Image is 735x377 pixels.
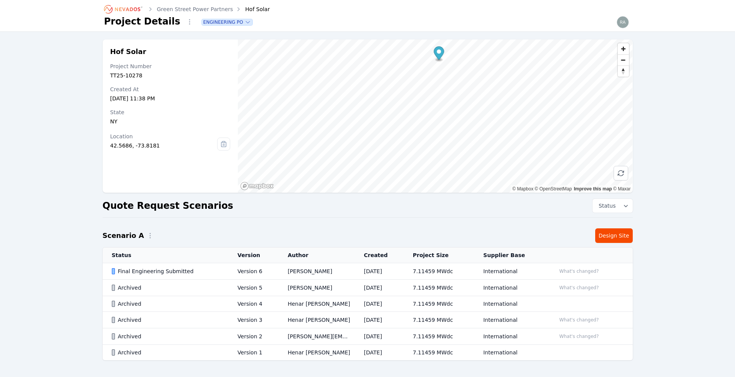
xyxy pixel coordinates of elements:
[240,182,274,190] a: Mapbox homepage
[355,263,404,280] td: [DATE]
[512,186,534,192] a: Mapbox
[110,72,231,79] div: TT25-10278
[574,186,612,192] a: Improve this map
[228,296,278,312] td: Version 4
[228,345,278,361] td: Version 1
[103,200,233,212] h2: Quote Request Scenarios
[278,280,355,296] td: [PERSON_NAME]
[103,345,633,361] tr: ArchivedVersion 1Henar [PERSON_NAME][DATE]7.11459 MWdcInternational
[404,263,474,280] td: 7.11459 MWdc
[278,328,355,345] td: [PERSON_NAME][EMAIL_ADDRESS][PERSON_NAME][DOMAIN_NAME]
[474,280,547,296] td: International
[228,328,278,345] td: Version 2
[618,55,629,66] span: Zoom out
[355,280,404,296] td: [DATE]
[110,85,231,93] div: Created At
[112,284,225,292] div: Archived
[278,248,355,263] th: Author
[404,296,474,312] td: 7.11459 MWdc
[112,333,225,340] div: Archived
[278,312,355,328] td: Henar [PERSON_NAME]
[618,43,629,54] button: Zoom in
[104,3,270,15] nav: Breadcrumb
[355,312,404,328] td: [DATE]
[103,280,633,296] tr: ArchivedVersion 5[PERSON_NAME][DATE]7.11459 MWdcInternationalWhat's changed?
[595,228,633,243] a: Design Site
[556,267,602,275] button: What's changed?
[404,280,474,296] td: 7.11459 MWdc
[110,62,231,70] div: Project Number
[103,312,633,328] tr: ArchivedVersion 3Henar [PERSON_NAME][DATE]7.11459 MWdcInternationalWhat's changed?
[355,345,404,361] td: [DATE]
[278,263,355,280] td: [PERSON_NAME]
[104,15,180,28] h1: Project Details
[474,263,547,280] td: International
[355,248,404,263] th: Created
[617,16,629,28] img: raymond.aber@nevados.solar
[278,345,355,361] td: Henar [PERSON_NAME]
[110,133,218,140] div: Location
[103,263,633,280] tr: Final Engineering SubmittedVersion 6[PERSON_NAME][DATE]7.11459 MWdcInternationalWhat's changed?
[228,312,278,328] td: Version 3
[110,47,231,56] h2: Hof Solar
[103,248,229,263] th: Status
[556,316,602,324] button: What's changed?
[618,54,629,66] button: Zoom out
[110,118,231,125] div: NY
[110,142,218,149] div: 42.5686, -73.8181
[404,328,474,345] td: 7.11459 MWdc
[202,19,252,25] button: Engineering PO
[474,296,547,312] td: International
[593,199,633,213] button: Status
[404,345,474,361] td: 7.11459 MWdc
[112,300,225,308] div: Archived
[103,296,633,312] tr: ArchivedVersion 4Henar [PERSON_NAME][DATE]7.11459 MWdcInternational
[404,248,474,263] th: Project Size
[434,46,444,62] div: Map marker
[228,263,278,280] td: Version 6
[278,296,355,312] td: Henar [PERSON_NAME]
[474,345,547,361] td: International
[596,202,616,210] span: Status
[618,66,629,77] span: Reset bearing to north
[618,66,629,77] button: Reset bearing to north
[613,186,631,192] a: Maxar
[474,312,547,328] td: International
[110,108,231,116] div: State
[112,267,225,275] div: Final Engineering Submitted
[556,332,602,341] button: What's changed?
[103,328,633,345] tr: ArchivedVersion 2[PERSON_NAME][EMAIL_ADDRESS][PERSON_NAME][DOMAIN_NAME][DATE]7.11459 MWdcInternat...
[110,95,231,102] div: [DATE] 11:38 PM
[228,280,278,296] td: Version 5
[234,5,270,13] div: Hof Solar
[355,328,404,345] td: [DATE]
[103,230,144,241] h2: Scenario A
[228,248,278,263] th: Version
[112,349,225,356] div: Archived
[404,312,474,328] td: 7.11459 MWdc
[556,284,602,292] button: What's changed?
[238,39,632,193] canvas: Map
[474,248,547,263] th: Supplier Base
[474,328,547,345] td: International
[157,5,233,13] a: Green Street Power Partners
[355,296,404,312] td: [DATE]
[535,186,572,192] a: OpenStreetMap
[112,316,225,324] div: Archived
